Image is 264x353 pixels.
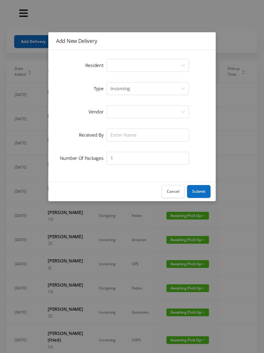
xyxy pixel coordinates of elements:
label: Received By [79,132,107,138]
i: icon: down [181,87,185,91]
input: Enter Name [107,129,189,142]
button: Cancel [162,185,184,198]
button: Submit [187,185,211,198]
i: icon: down [181,64,185,68]
div: Add New Delivery [56,37,208,44]
label: Number Of Packages [60,155,107,161]
form: Add New Delivery [56,58,208,166]
label: Vendor [89,109,107,115]
div: Incoming [110,83,130,95]
label: Type [94,85,107,92]
label: Resident [85,62,107,68]
i: icon: down [181,110,185,114]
